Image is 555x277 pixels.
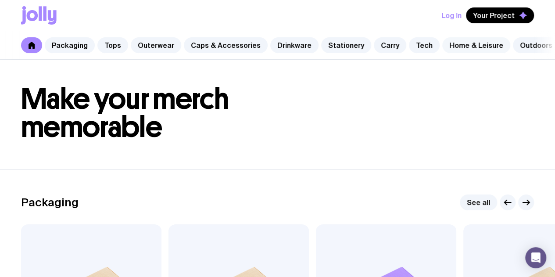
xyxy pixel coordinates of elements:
[473,11,515,20] span: Your Project
[184,37,268,53] a: Caps & Accessories
[525,247,546,268] div: Open Intercom Messenger
[460,194,497,210] a: See all
[441,7,462,23] button: Log In
[466,7,534,23] button: Your Project
[97,37,128,53] a: Tops
[374,37,406,53] a: Carry
[131,37,181,53] a: Outerwear
[21,196,79,209] h2: Packaging
[270,37,319,53] a: Drinkware
[45,37,95,53] a: Packaging
[21,82,229,144] span: Make your merch memorable
[442,37,510,53] a: Home & Leisure
[409,37,440,53] a: Tech
[321,37,371,53] a: Stationery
